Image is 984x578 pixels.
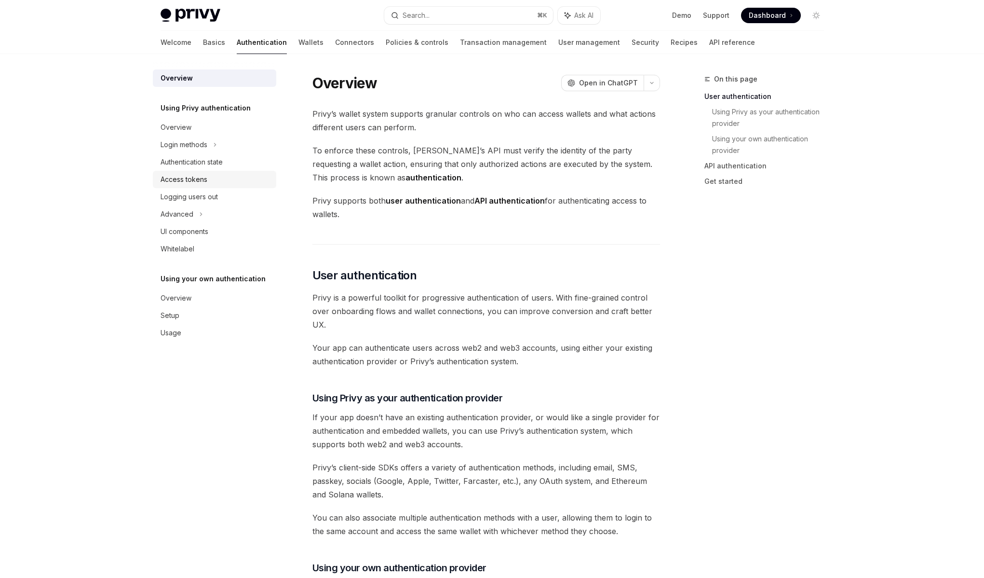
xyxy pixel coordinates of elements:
a: Demo [672,11,691,20]
span: Privy’s client-side SDKs offers a variety of authentication methods, including email, SMS, passke... [312,461,660,501]
span: Open in ChatGPT [579,78,638,88]
span: User authentication [312,268,417,283]
span: Your app can authenticate users across web2 and web3 accounts, using either your existing authent... [312,341,660,368]
strong: authentication [405,173,461,182]
a: Whitelabel [153,240,276,258]
span: Privy is a powerful toolkit for progressive authentication of users. With fine-grained control ov... [312,291,660,331]
span: Privy’s wallet system supports granular controls on who can access wallets and what actions diffe... [312,107,660,134]
a: User management [558,31,620,54]
div: Overview [161,72,193,84]
span: Privy supports both and for authenticating access to wallets. [312,194,660,221]
span: To enforce these controls, [PERSON_NAME]’s API must verify the identity of the party requesting a... [312,144,660,184]
span: You can also associate multiple authentication methods with a user, allowing them to login to the... [312,511,660,538]
a: Overview [153,119,276,136]
a: Dashboard [741,8,801,23]
h1: Overview [312,74,377,92]
a: Access tokens [153,171,276,188]
div: UI components [161,226,208,237]
div: Logging users out [161,191,218,203]
a: Logging users out [153,188,276,206]
span: Using Privy as your authentication provider [312,391,503,405]
a: Overview [153,289,276,307]
a: User authentication [704,89,832,104]
div: Search... [403,10,430,21]
h5: Using your own authentication [161,273,266,285]
a: Security [632,31,659,54]
a: Policies & controls [386,31,448,54]
a: Basics [203,31,225,54]
h5: Using Privy authentication [161,102,251,114]
a: Transaction management [460,31,547,54]
div: Overview [161,292,191,304]
div: Advanced [161,208,193,220]
a: Support [703,11,729,20]
div: Authentication state [161,156,223,168]
span: Using your own authentication provider [312,561,486,575]
button: Toggle dark mode [809,8,824,23]
a: Overview [153,69,276,87]
div: Setup [161,310,179,321]
span: If your app doesn’t have an existing authentication provider, or would like a single provider for... [312,411,660,451]
a: Setup [153,307,276,324]
button: Search...⌘K [384,7,553,24]
span: On this page [714,73,757,85]
button: Open in ChatGPT [561,75,644,91]
div: Whitelabel [161,243,194,255]
a: API reference [709,31,755,54]
a: Using your own authentication provider [712,131,832,158]
button: Ask AI [558,7,600,24]
a: Wallets [298,31,324,54]
a: Authentication state [153,153,276,171]
a: Recipes [671,31,698,54]
a: Welcome [161,31,191,54]
a: Authentication [237,31,287,54]
img: light logo [161,9,220,22]
div: Access tokens [161,174,207,185]
a: UI components [153,223,276,240]
a: Connectors [335,31,374,54]
span: Ask AI [574,11,593,20]
div: Overview [161,122,191,133]
div: Login methods [161,139,207,151]
a: Usage [153,324,276,342]
a: Using Privy as your authentication provider [712,104,832,131]
strong: API authentication [474,196,545,206]
span: Dashboard [749,11,786,20]
a: Get started [704,174,832,189]
span: ⌘ K [537,12,547,19]
div: Usage [161,327,181,339]
strong: user authentication [386,196,461,206]
a: API authentication [704,158,832,174]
